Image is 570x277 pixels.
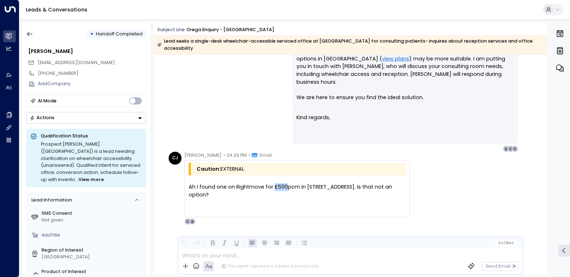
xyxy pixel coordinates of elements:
[42,247,144,254] label: Region of Interest
[495,240,516,246] button: Cc|Bcc
[26,112,146,124] button: Actions
[29,197,72,204] div: Lead Information
[184,218,191,225] div: C
[498,241,514,245] span: Cc Bcc
[187,26,274,33] div: Orega Enquiry - [GEOGRAPHIC_DATA]
[382,55,409,63] a: view plans
[197,165,404,173] div: EXTERNAL
[38,59,115,65] span: [EMAIL_ADDRESS][DOMAIN_NAME]
[248,152,250,159] span: •
[507,146,514,152] div: C
[169,152,182,165] div: CJ
[41,133,142,139] p: Qualification Status
[38,70,146,77] div: [PHONE_NUMBER]
[38,81,146,87] div: AddCompany
[184,152,222,159] span: [PERSON_NAME]
[28,48,146,55] div: [PERSON_NAME]
[180,239,189,248] button: Undo
[26,112,146,124] div: Button group with a nested menu
[38,59,115,66] span: cerianjackson@gmail.com
[221,263,319,269] div: The agent signature is added automatically
[42,210,144,217] label: SMS Consent
[296,24,514,109] p: Hi [PERSON_NAME], Thank you for the information. Our serviced offices generally start from five d...
[192,239,201,248] button: Redo
[503,146,509,152] div: U
[223,152,225,159] span: •
[96,31,142,37] span: Handoff Completed
[157,38,543,52] div: Lead seeks a single-desk wheelchair-accessible serviced office at [GEOGRAPHIC_DATA] for consultin...
[26,6,87,13] a: Leads & Conversations
[38,97,57,105] div: AI Mode
[42,232,144,239] div: AddTitle
[197,165,221,173] span: Caution:
[30,115,54,121] div: Actions
[41,141,142,183] div: Prospect [PERSON_NAME] ([GEOGRAPHIC_DATA]) is a lead needing clarification on wheelchair accessib...
[260,152,272,159] span: Email
[157,26,186,33] span: Subject Line:
[296,114,330,122] span: Kind regards,
[42,268,144,275] label: Product of Interest
[189,183,406,214] div: Ah I found one on Rightmove for £500pcm in [STREET_ADDRESS]. Is that not an option?
[42,217,144,224] div: Not given
[227,152,247,159] span: 04:29 PM
[90,28,93,40] div: •
[78,176,104,183] span: View more
[42,254,144,261] div: [GEOGRAPHIC_DATA]
[512,146,518,152] div: C
[504,241,506,245] span: |
[189,218,195,225] div: A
